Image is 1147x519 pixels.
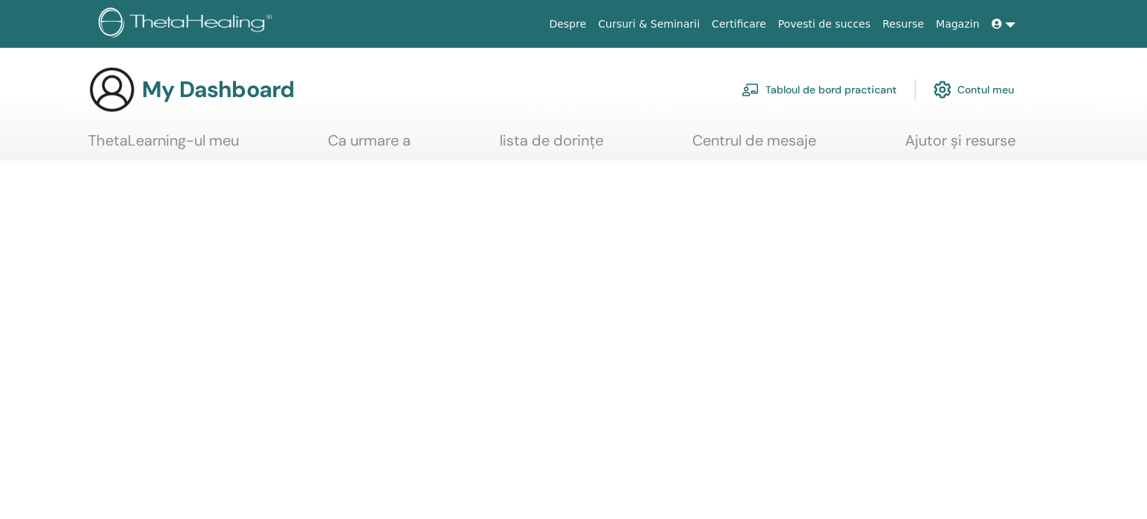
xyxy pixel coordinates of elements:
[99,7,277,41] img: logo.png
[742,73,897,106] a: Tabloul de bord practicant
[88,131,239,161] a: ThetaLearning-ul meu
[692,131,816,161] a: Centrul de mesaje
[142,76,294,103] h3: My Dashboard
[706,10,772,38] a: Certificare
[933,73,1014,106] a: Contul meu
[930,10,985,38] a: Magazin
[742,83,759,96] img: chalkboard-teacher.svg
[88,66,136,114] img: generic-user-icon.jpg
[543,10,592,38] a: Despre
[328,131,411,161] a: Ca urmare a
[933,77,951,102] img: cog.svg
[772,10,877,38] a: Povesti de succes
[877,10,930,38] a: Resurse
[500,131,603,161] a: lista de dorințe
[905,131,1016,161] a: Ajutor și resurse
[592,10,706,38] a: Cursuri & Seminarii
